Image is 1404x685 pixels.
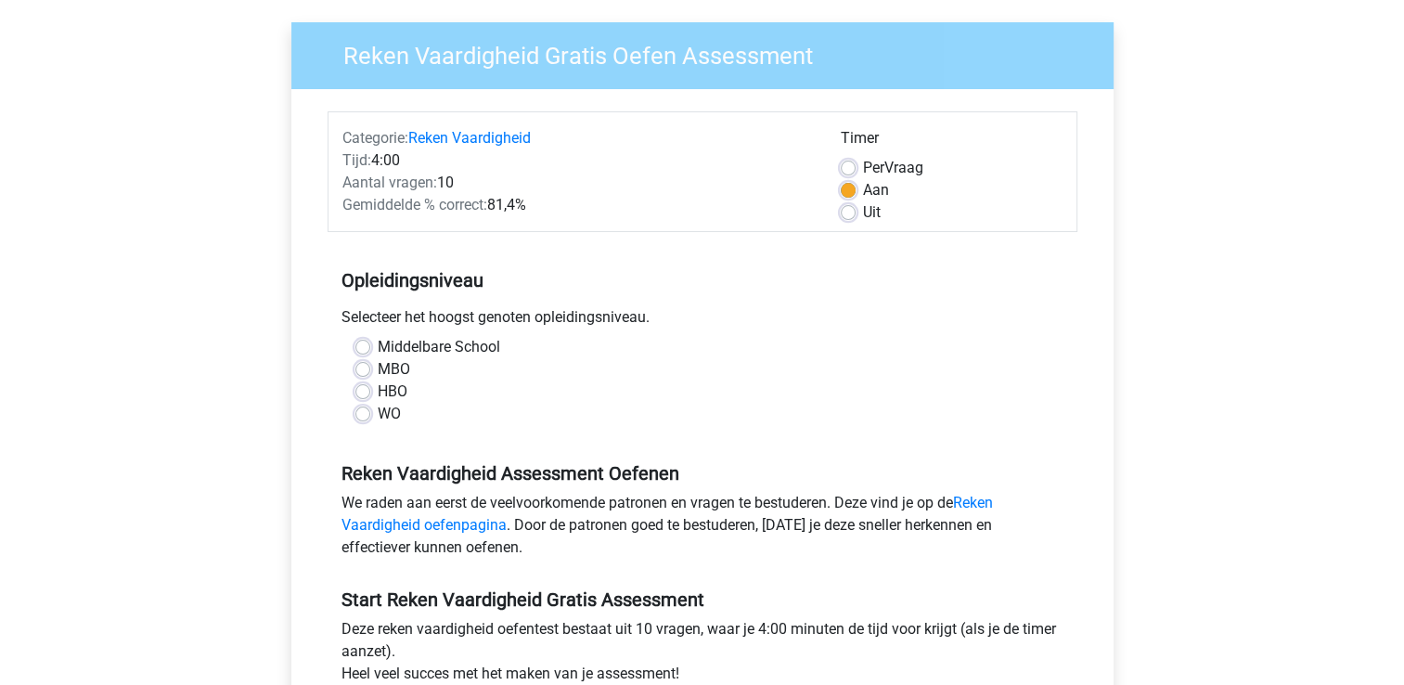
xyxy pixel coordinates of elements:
label: Aan [863,179,889,201]
label: HBO [378,381,407,403]
span: Gemiddelde % correct: [342,196,487,213]
div: Selecteer het hoogst genoten opleidingsniveau. [328,306,1077,336]
div: 81,4% [328,194,827,216]
span: Aantal vragen: [342,174,437,191]
div: Timer [841,127,1063,157]
div: 4:00 [328,149,827,172]
label: Middelbare School [378,336,500,358]
h5: Opleidingsniveau [341,262,1063,299]
label: WO [378,403,401,425]
label: Vraag [863,157,923,179]
a: Reken Vaardigheid [408,129,531,147]
div: We raden aan eerst de veelvoorkomende patronen en vragen te bestuderen. Deze vind je op de . Door... [328,492,1077,566]
span: Tijd: [342,151,371,169]
h5: Start Reken Vaardigheid Gratis Assessment [341,588,1063,611]
h5: Reken Vaardigheid Assessment Oefenen [341,462,1063,485]
span: Categorie: [342,129,408,147]
span: Per [863,159,884,176]
label: Uit [863,201,881,224]
h3: Reken Vaardigheid Gratis Oefen Assessment [321,34,1100,71]
label: MBO [378,358,410,381]
div: 10 [328,172,827,194]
